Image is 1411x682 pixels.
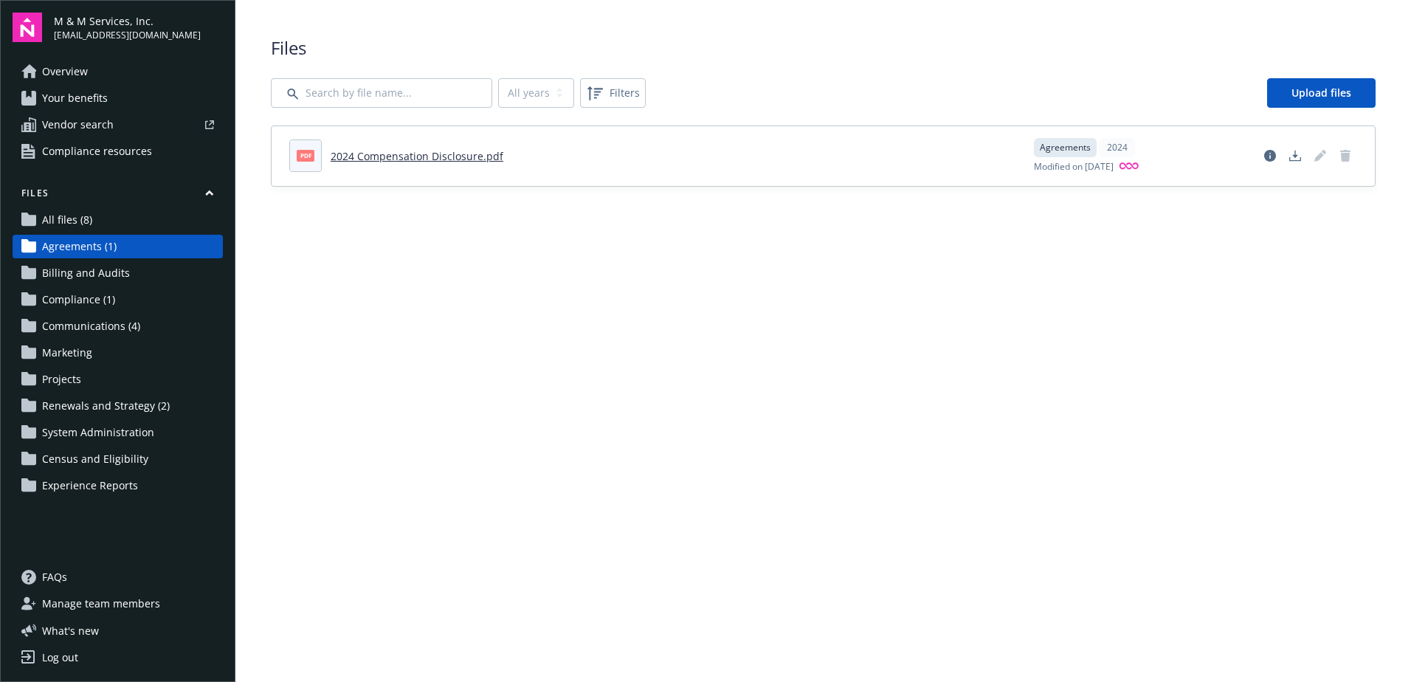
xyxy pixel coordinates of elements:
div: Log out [42,646,78,669]
span: M & M Services, Inc. [54,13,201,29]
button: Filters [580,78,646,108]
span: Files [271,35,1376,61]
a: Compliance (1) [13,288,223,311]
button: What's new [13,623,123,638]
a: View file details [1258,144,1282,168]
span: Your benefits [42,86,108,110]
span: Filters [583,81,643,105]
a: Manage team members [13,592,223,616]
span: Experience Reports [42,474,138,497]
a: Marketing [13,341,223,365]
span: Delete document [1334,144,1357,168]
a: Renewals and Strategy (2) [13,394,223,418]
span: Modified on [DATE] [1034,160,1114,174]
a: 2024 Compensation Disclosure.pdf [331,149,503,163]
a: Communications (4) [13,314,223,338]
span: [EMAIL_ADDRESS][DOMAIN_NAME] [54,29,201,42]
span: Manage team members [42,592,160,616]
button: Files [13,187,223,205]
a: Projects [13,368,223,391]
span: Overview [42,60,88,83]
span: Renewals and Strategy (2) [42,394,170,418]
a: Download document [1283,144,1307,168]
span: Marketing [42,341,92,365]
a: Billing and Audits [13,261,223,285]
a: All files (8) [13,208,223,232]
span: What ' s new [42,623,99,638]
span: Compliance resources [42,139,152,163]
span: Upload files [1291,86,1351,100]
a: Upload files [1267,78,1376,108]
a: Vendor search [13,113,223,137]
img: navigator-logo.svg [13,13,42,42]
a: Overview [13,60,223,83]
a: Compliance resources [13,139,223,163]
span: Billing and Audits [42,261,130,285]
span: Communications (4) [42,314,140,338]
span: Vendor search [42,113,114,137]
a: Experience Reports [13,474,223,497]
span: All files (8) [42,208,92,232]
span: Compliance (1) [42,288,115,311]
span: Filters [610,85,640,100]
span: Projects [42,368,81,391]
a: System Administration [13,421,223,444]
span: FAQs [42,565,67,589]
div: 2024 [1100,138,1135,157]
button: M & M Services, Inc.[EMAIL_ADDRESS][DOMAIN_NAME] [54,13,223,42]
span: pdf [297,150,314,161]
a: Your benefits [13,86,223,110]
a: FAQs [13,565,223,589]
span: Edit document [1308,144,1332,168]
span: Agreements [1040,141,1091,154]
input: Search by file name... [271,78,492,108]
a: Census and Eligibility [13,447,223,471]
a: Agreements (1) [13,235,223,258]
span: System Administration [42,421,154,444]
span: Agreements (1) [42,235,117,258]
span: Census and Eligibility [42,447,148,471]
